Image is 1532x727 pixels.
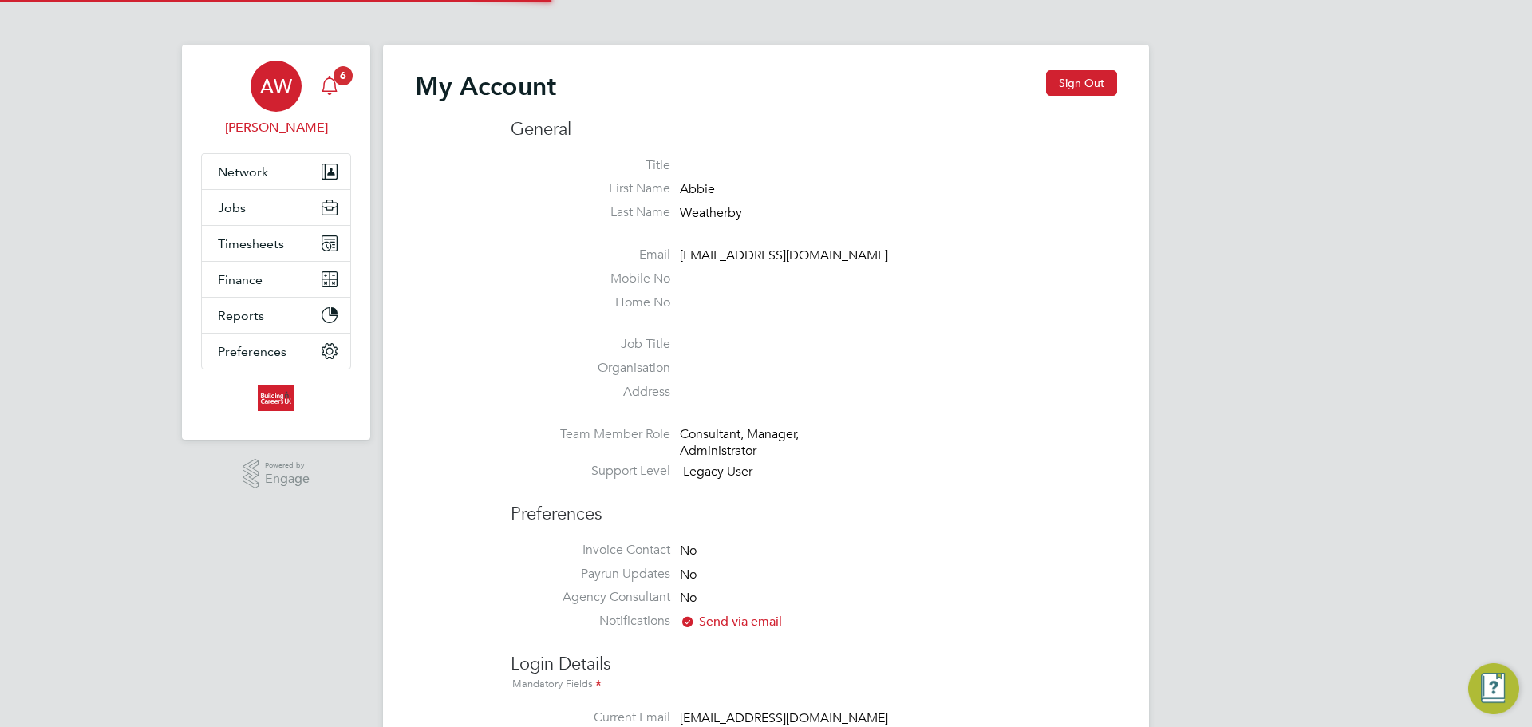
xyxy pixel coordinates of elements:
label: First Name [511,180,670,197]
button: Timesheets [202,226,350,261]
span: Reports [218,308,264,323]
a: Powered byEngage [243,459,310,489]
h3: General [511,118,1117,141]
label: Current Email [511,709,670,726]
nav: Main navigation [182,45,370,440]
span: No [680,567,697,583]
img: buildingcareersuk-logo-retina.png [258,385,294,411]
a: 6 [314,61,345,112]
span: [EMAIL_ADDRESS][DOMAIN_NAME] [680,247,888,263]
a: Go to home page [201,385,351,411]
label: Team Member Role [511,426,670,443]
span: Abbie Weatherby [201,118,351,137]
label: Address [511,384,670,401]
button: Network [202,154,350,189]
label: Job Title [511,336,670,353]
label: Payrun Updates [511,566,670,583]
button: Finance [202,262,350,297]
label: Organisation [511,360,670,377]
label: Invoice Contact [511,542,670,559]
label: Support Level [511,463,670,480]
h2: My Account [415,70,556,102]
span: Timesheets [218,236,284,251]
span: [EMAIL_ADDRESS][DOMAIN_NAME] [680,710,888,726]
span: Send via email [680,614,782,630]
div: Consultant, Manager, Administrator [680,426,831,460]
button: Sign Out [1046,70,1117,96]
h3: Preferences [511,487,1117,526]
a: AW[PERSON_NAME] [201,61,351,137]
span: Powered by [265,459,310,472]
span: Legacy User [683,464,752,480]
label: Title [511,157,670,174]
span: Engage [265,472,310,486]
label: Agency Consultant [511,589,670,606]
span: No [680,591,697,606]
span: Preferences [218,344,286,359]
h3: Login Details [511,637,1117,693]
span: Weatherby [680,205,742,221]
span: Network [218,164,268,180]
button: Preferences [202,334,350,369]
label: Email [511,247,670,263]
button: Reports [202,298,350,333]
label: Home No [511,294,670,311]
span: Abbie [680,182,715,198]
span: No [680,543,697,559]
button: Jobs [202,190,350,225]
div: Mandatory Fields [511,676,1117,693]
span: AW [260,76,292,97]
span: Jobs [218,200,246,215]
span: Finance [218,272,263,287]
label: Notifications [511,613,670,630]
button: Engage Resource Center [1468,663,1519,714]
label: Mobile No [511,271,670,287]
label: Last Name [511,204,670,221]
span: 6 [334,66,353,85]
